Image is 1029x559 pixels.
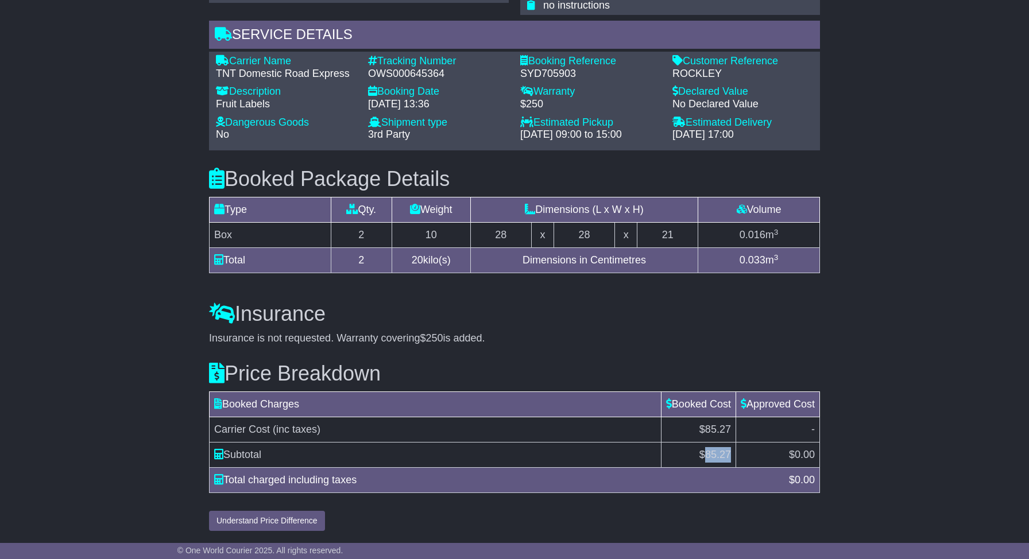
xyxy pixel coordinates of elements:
span: $250 [420,332,443,344]
span: (inc taxes) [273,424,320,435]
td: 2 [331,223,392,248]
td: Qty. [331,197,392,223]
div: [DATE] 09:00 to 15:00 [520,129,661,141]
td: kilo(s) [392,248,470,273]
h3: Insurance [209,302,820,325]
sup: 3 [774,253,779,262]
td: Dimensions (L x W x H) [470,197,698,223]
h3: Price Breakdown [209,362,820,385]
span: No [216,129,229,140]
div: Customer Reference [672,55,813,68]
td: Box [210,223,331,248]
div: [DATE] 13:36 [368,98,509,111]
div: TNT Domestic Road Express [216,68,357,80]
td: x [614,223,637,248]
td: Dimensions in Centimetres [470,248,698,273]
div: OWS000645364 [368,68,509,80]
div: Service Details [209,21,820,52]
div: Booking Reference [520,55,661,68]
div: Fruit Labels [216,98,357,111]
span: 0.033 [740,254,765,266]
td: $ [661,442,736,468]
td: m [698,248,820,273]
td: Booked Cost [661,392,736,417]
td: Weight [392,197,470,223]
div: Total charged including taxes [208,472,783,488]
td: Subtotal [210,442,661,468]
td: $ [736,442,819,468]
div: Warranty [520,86,661,98]
div: Dangerous Goods [216,117,357,129]
span: Carrier Cost [214,424,270,435]
div: Estimated Pickup [520,117,661,129]
div: Booking Date [368,86,509,98]
td: Total [210,248,331,273]
sup: 3 [774,228,779,236]
div: Tracking Number [368,55,509,68]
td: x [531,223,554,248]
div: SYD705903 [520,68,661,80]
td: 10 [392,223,470,248]
span: 3rd Party [368,129,410,140]
span: 0.00 [795,449,815,460]
h3: Booked Package Details [209,168,820,191]
div: $250 [520,98,661,111]
span: © One World Courier 2025. All rights reserved. [177,546,343,555]
div: Estimated Delivery [672,117,813,129]
div: ROCKLEY [672,68,813,80]
div: Carrier Name [216,55,357,68]
span: 85.27 [705,449,731,460]
td: 2 [331,248,392,273]
button: Understand Price Difference [209,511,325,531]
span: 20 [412,254,423,266]
span: $85.27 [699,424,731,435]
td: 21 [637,223,698,248]
div: Description [216,86,357,98]
span: 0.016 [740,229,765,240]
div: Shipment type [368,117,509,129]
span: 0.00 [795,474,815,486]
td: 28 [554,223,615,248]
td: Booked Charges [210,392,661,417]
div: No Declared Value [672,98,813,111]
div: $ [783,472,821,488]
td: Volume [698,197,820,223]
td: Approved Cost [736,392,819,417]
div: [DATE] 17:00 [672,129,813,141]
td: Type [210,197,331,223]
td: 28 [470,223,531,248]
div: Insurance is not requested. Warranty covering is added. [209,332,820,345]
div: Declared Value [672,86,813,98]
td: m [698,223,820,248]
span: - [811,424,815,435]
